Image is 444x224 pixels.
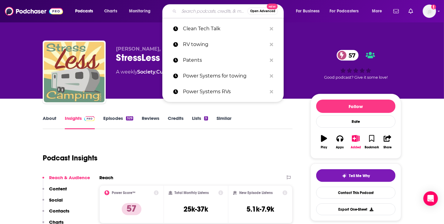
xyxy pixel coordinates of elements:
a: Charts [100,6,121,16]
div: 57Good podcast? Give it some love! [310,46,401,84]
h2: New Episode Listens [239,191,273,195]
button: open menu [326,6,368,16]
a: Show notifications dropdown [406,6,416,16]
a: Patents [162,52,284,68]
a: Lists3 [192,115,208,129]
p: Patents [183,52,267,68]
p: Power Systems RVs [183,84,267,100]
span: New [267,4,278,9]
p: Clean Tech Talk [183,21,267,37]
div: Added [351,146,361,149]
a: Clean Tech Talk [162,21,284,37]
button: Play [316,131,332,153]
a: About [43,115,56,129]
a: Episodes329 [103,115,133,129]
a: Society [137,69,155,75]
h2: Reach [99,175,113,180]
button: open menu [71,6,101,16]
a: RV towing [162,37,284,52]
p: Content [49,186,67,192]
button: Show profile menu [423,5,436,18]
div: 329 [126,116,133,120]
a: Culture [156,69,175,75]
div: Search podcasts, credits, & more... [168,4,290,18]
button: Social [42,197,63,208]
h2: Total Monthly Listens [175,191,209,195]
button: open menu [292,6,327,16]
h2: Power Score™ [112,191,135,195]
span: Open Advanced [250,10,275,13]
button: Export One-Sheet [316,203,396,215]
a: Contact This Podcast [316,187,396,199]
div: 3 [204,116,208,120]
button: Added [348,131,364,153]
span: For Business [296,7,320,15]
img: tell me why sparkle [342,173,347,178]
img: Podchaser - Follow, Share and Rate Podcasts [5,5,63,17]
a: InsightsPodchaser Pro [65,115,95,129]
div: A weekly podcast [116,68,220,76]
span: [PERSON_NAME], [PERSON_NAME] [116,46,205,52]
img: StressLess Camping RV podcast [44,42,104,102]
a: Power Systems for towing [162,68,284,84]
div: Share [383,146,392,149]
p: RV towing [183,37,267,52]
button: Open AdvancedNew [247,8,278,15]
a: Reviews [142,115,159,129]
svg: Add a profile image [431,5,436,9]
span: , [155,69,156,75]
img: User Profile [423,5,436,18]
button: Reach & Audience [42,175,90,186]
p: 57 [122,203,141,215]
button: Share [380,131,396,153]
span: Logged in as roneledotsonRAD [423,5,436,18]
span: For Podcasters [330,7,359,15]
p: Reach & Audience [49,175,90,180]
p: Social [49,197,63,203]
div: Apps [336,146,344,149]
span: Monitoring [129,7,151,15]
button: open menu [368,6,390,16]
span: More [372,7,382,15]
button: Follow [316,100,396,113]
h3: 25k-37k [184,205,208,214]
span: 57 [343,50,359,61]
span: Podcasts [75,7,93,15]
span: Good podcast? Give it some love! [324,75,388,80]
div: Open Intercom Messenger [423,191,438,206]
button: Contacts [42,208,69,219]
button: Bookmark [364,131,379,153]
h1: Podcast Insights [43,153,98,163]
p: Contacts [49,208,69,214]
div: Bookmark [365,146,379,149]
div: Play [321,146,327,149]
a: Similar [217,115,231,129]
span: Tell Me Why [349,173,370,178]
button: Content [42,186,67,197]
input: Search podcasts, credits, & more... [179,6,247,16]
a: Credits [168,115,184,129]
button: open menu [125,6,158,16]
span: Charts [104,7,117,15]
img: Podchaser Pro [84,116,95,121]
a: Show notifications dropdown [391,6,401,16]
div: Rate [316,115,396,128]
a: Power Systems RVs [162,84,284,100]
button: tell me why sparkleTell Me Why [316,169,396,182]
a: 57 [337,50,359,61]
h3: 5.1k-7.9k [247,205,274,214]
p: Power Systems for towing [183,68,267,84]
button: Apps [332,131,348,153]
